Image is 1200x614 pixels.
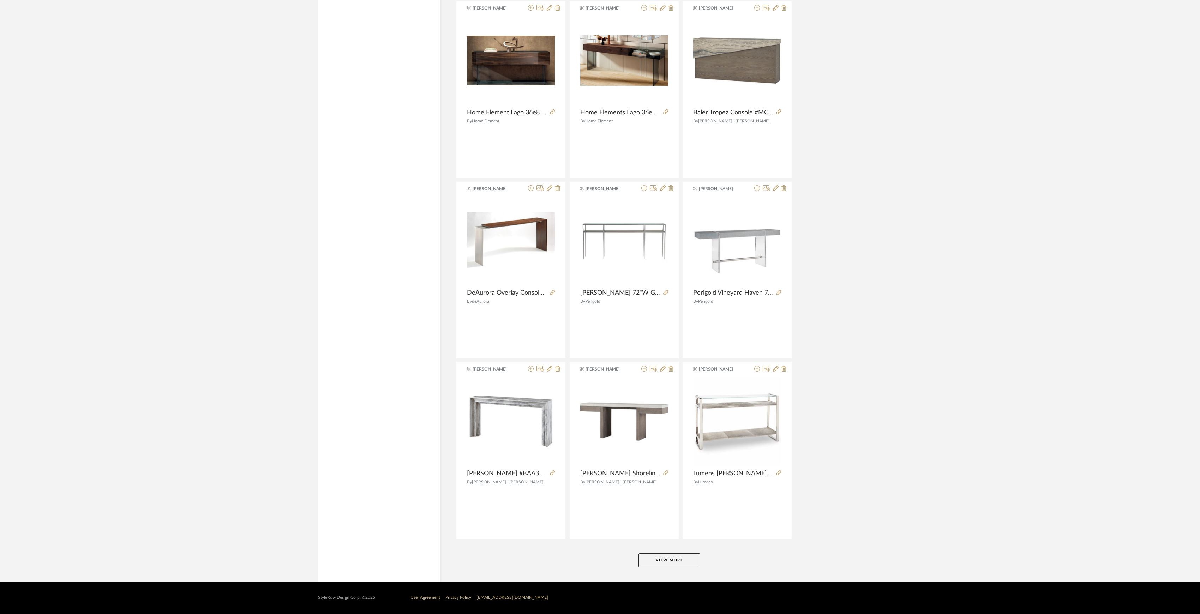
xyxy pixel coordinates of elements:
[580,470,660,477] span: [PERSON_NAME] Shoreline Console #BAA4663 76"W x 18"D x 30"H
[410,595,440,600] a: User Agreement
[580,35,668,86] img: Home Elements Lago 36e8 Glass Console
[693,480,698,484] span: By
[467,480,472,484] span: By
[467,36,555,85] img: Home Element Lago 36e8 Console #1367
[580,299,585,303] span: By
[693,35,781,86] img: Baler Tropez Console #MCA1763 68"W x 14"D x 32"H
[580,197,668,285] img: Bernhardt Cornelia 72"W Glass Console Table 72"W x 12"D x 31"H
[638,553,700,567] button: View More
[693,109,773,116] span: Baler Tropez Console #MCA1763 68"W x 14"D x 32"H
[693,299,698,303] span: By
[698,119,770,123] span: [PERSON_NAME] | [PERSON_NAME]
[473,366,517,372] span: [PERSON_NAME]
[580,119,585,123] span: By
[693,470,773,477] span: Lumens [PERSON_NAME] Hair Console Table #RGA2568746 54"W x 13.5"D x 30.75"H
[580,109,660,116] span: Home Elements Lago 36e8 Glass Console
[472,119,499,123] span: Home Element
[693,197,781,285] img: Perigold Vineyard Haven 70"W Solid Wood Console Table 70"W x 16"D x 30"H
[586,366,630,372] span: [PERSON_NAME]
[467,470,547,477] span: [PERSON_NAME] #BAA3063 60"W x 12"D x 30"H
[473,5,517,11] span: [PERSON_NAME]
[467,396,555,447] img: Baker Angelo Console #BAA3063 60"W x 12"D x 30"H
[580,289,660,297] span: [PERSON_NAME] 72"W Glass Console Table 72"W x 12"D x 31"H
[467,299,472,303] span: By
[580,480,585,484] span: By
[472,480,544,484] span: [PERSON_NAME] | [PERSON_NAME]
[318,595,375,600] div: StyleRow Design Corp. ©2025
[585,480,657,484] span: [PERSON_NAME] | [PERSON_NAME]
[699,366,743,372] span: [PERSON_NAME]
[693,378,781,465] img: Lumens Regina Andrew Andres Hair Console Table #RGA2568746 54"W x 13.5"D x 30.75"H
[699,5,743,11] span: [PERSON_NAME]
[467,289,547,297] span: DeAurora Overlay Console 60"W x 16"D x 32"H
[472,299,489,303] span: deAurora
[586,5,630,11] span: [PERSON_NAME]
[699,186,743,192] span: [PERSON_NAME]
[693,119,698,123] span: By
[467,119,472,123] span: By
[585,119,613,123] span: Home Element
[693,289,773,297] span: Perigold Vineyard Haven 70"W Solid Wood Console Table 70"W x 16"D x 30"H
[580,396,668,447] img: Baker Shoreline Console #BAA4663 76"W x 18"D x 30"H
[698,299,713,303] span: Perigold
[586,186,630,192] span: [PERSON_NAME]
[698,480,713,484] span: Lumens
[473,186,517,192] span: [PERSON_NAME]
[445,595,471,600] a: Privacy Policy
[467,109,547,116] span: Home Element Lago 36e8 Console #1367
[476,595,548,600] a: [EMAIL_ADDRESS][DOMAIN_NAME]
[585,299,600,303] span: Perigold
[467,197,555,285] img: DeAurora Overlay Console 60"W x 16"D x 32"H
